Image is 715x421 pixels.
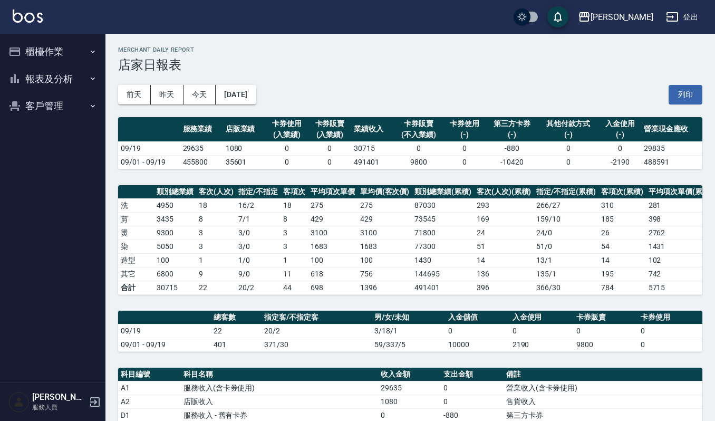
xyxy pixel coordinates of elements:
td: 0 [266,155,308,169]
button: 前天 [118,85,151,104]
button: 昨天 [151,85,183,104]
td: 3/18/1 [372,324,446,338]
button: [PERSON_NAME] [574,6,658,28]
th: 服務業績 [180,117,223,142]
td: 09/19 [118,141,180,155]
td: 195 [598,267,646,281]
p: 服務人員 [32,403,86,412]
td: 1 [281,253,308,267]
td: 51 / 0 [534,240,598,253]
td: 29635 [180,141,223,155]
td: 7 / 1 [236,212,281,226]
td: 51 [474,240,534,253]
td: 1080 [378,395,441,408]
td: 491401 [351,155,394,169]
td: 10000 [446,338,510,351]
td: 1 / 0 [236,253,281,267]
td: 3100 [308,226,357,240]
td: 剪 [118,212,154,226]
td: 0 [441,395,504,408]
div: (入業績) [311,129,349,140]
td: 429 [357,212,412,226]
th: 營業現金應收 [641,117,702,142]
th: 入金儲值 [446,311,510,324]
div: 卡券使用 [268,118,306,129]
td: 100 [308,253,357,267]
td: 756 [357,267,412,281]
th: 類別總業績 [154,185,196,199]
td: 401 [211,338,262,351]
td: 266 / 27 [534,198,598,212]
td: 18 [196,198,236,212]
th: 客項次 [281,185,308,199]
td: 429 [308,212,357,226]
th: 備註 [504,368,702,381]
td: 8 [196,212,236,226]
td: A2 [118,395,181,408]
div: 第三方卡券 [488,118,535,129]
th: 指定/不指定 [236,185,281,199]
div: [PERSON_NAME] [591,11,653,24]
td: 20/2 [236,281,281,294]
td: 13 / 1 [534,253,598,267]
button: 今天 [183,85,216,104]
td: 30715 [154,281,196,294]
td: 366/30 [534,281,598,294]
td: 3435 [154,212,196,226]
div: (-) [601,129,639,140]
td: 9 / 0 [236,267,281,281]
div: 入金使用 [601,118,639,129]
div: 卡券販賣 [397,118,440,129]
td: 9 [196,267,236,281]
td: 0 [538,141,598,155]
th: 客項次(累積) [598,185,646,199]
td: 0 [638,324,702,338]
th: 客次(人次) [196,185,236,199]
th: 科目名稱 [181,368,378,381]
td: 0 [574,324,638,338]
td: 3 / 0 [236,226,281,240]
td: 3 [281,226,308,240]
th: 收入金額 [378,368,441,381]
td: 0 [441,381,504,395]
td: 22 [196,281,236,294]
th: 入金使用 [510,311,574,324]
td: 35601 [223,155,266,169]
td: 0 [446,324,510,338]
td: 44 [281,281,308,294]
td: 1683 [308,240,357,253]
td: 185 [598,212,646,226]
td: 0 [638,338,702,351]
td: 1430 [412,253,474,267]
td: -880 [486,141,537,155]
div: (-) [540,129,596,140]
th: 單均價(客次價) [357,185,412,199]
td: 服務收入(含卡券使用) [181,381,378,395]
td: 1080 [223,141,266,155]
h2: Merchant Daily Report [118,46,702,53]
td: 22 [211,324,262,338]
button: 登出 [662,7,702,27]
td: 09/01 - 09/19 [118,155,180,169]
td: 9800 [574,338,638,351]
td: 698 [308,281,357,294]
th: 平均項次單價 [308,185,357,199]
td: 3 / 0 [236,240,281,253]
td: 144695 [412,267,474,281]
button: save [547,6,568,27]
td: 0 [266,141,308,155]
td: 618 [308,267,357,281]
div: (-) [446,129,483,140]
td: 24 [474,226,534,240]
div: (-) [488,129,535,140]
td: 1396 [357,281,412,294]
td: 491401 [412,281,474,294]
td: 09/01 - 09/19 [118,338,211,351]
td: 3 [196,240,236,253]
th: 店販業績 [223,117,266,142]
td: 29635 [378,381,441,395]
td: 09/19 [118,324,211,338]
td: -2190 [598,155,641,169]
th: 支出金額 [441,368,504,381]
td: 275 [308,198,357,212]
